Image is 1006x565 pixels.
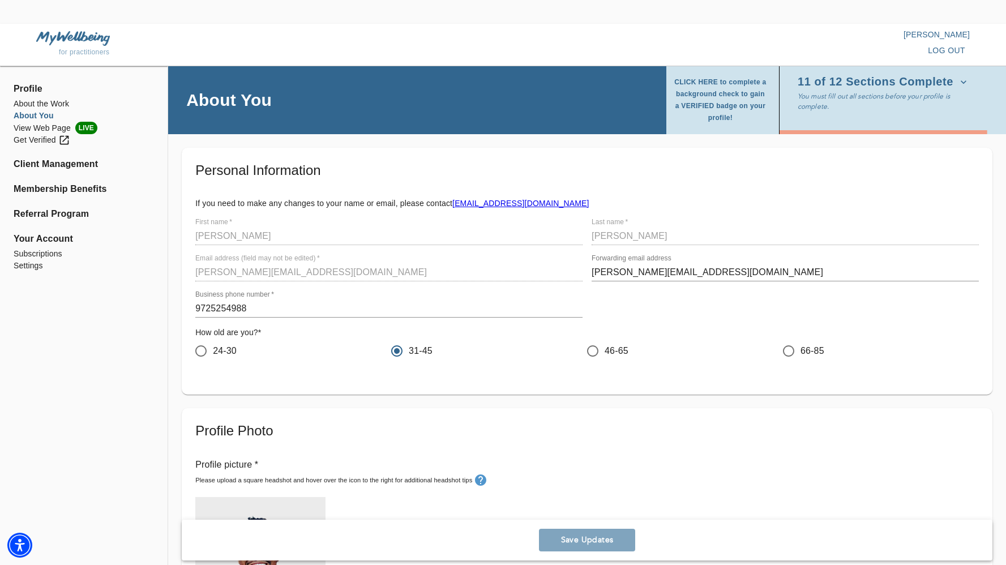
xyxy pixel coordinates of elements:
[14,157,154,171] a: Client Management
[7,533,32,558] div: Accessibility Menu
[14,122,154,134] a: View Web PageLIVE
[14,248,154,260] a: Subscriptions
[195,219,232,226] label: First name
[928,44,965,58] span: log out
[195,422,979,440] h5: Profile Photo
[14,122,154,134] li: View Web Page
[452,199,589,208] a: [EMAIL_ADDRESS][DOMAIN_NAME]
[75,122,97,134] span: LIVE
[798,73,971,91] button: 11 of 12 Sections Complete
[14,82,154,96] span: Profile
[195,327,979,339] h6: How old are you? *
[14,182,154,196] a: Membership Benefits
[409,344,433,358] span: 31-45
[14,110,154,122] a: About You
[673,76,768,124] span: CLICK HERE to complete a background check to gain a VERIFIED badge on your profile!
[36,31,110,45] img: MyWellbeing
[923,40,970,61] button: log out
[195,292,274,298] label: Business phone number
[592,219,628,226] label: Last name
[673,73,772,127] button: CLICK HERE to complete a background check to gain a VERIFIED badge on your profile!
[14,207,154,221] a: Referral Program
[798,91,974,112] p: You must fill out all sections before your profile is complete.
[14,134,70,146] div: Get Verified
[186,89,272,110] h4: About You
[14,134,154,146] a: Get Verified
[798,76,967,88] span: 11 of 12 Sections Complete
[592,255,671,262] label: Forwarding email address
[195,255,320,262] label: Email address (field may not be edited)
[472,472,489,489] button: tooltip
[195,458,979,472] p: Profile picture *
[195,477,472,483] small: Please upload a square headshot and hover over the icon to the right for additional headshot tips
[503,29,970,40] p: [PERSON_NAME]
[14,98,154,110] a: About the Work
[195,198,979,209] p: If you need to make any changes to your name or email, please contact
[213,344,237,358] span: 24-30
[195,161,979,179] h5: Personal Information
[605,344,628,358] span: 46-65
[800,344,824,358] span: 66-85
[59,48,110,56] span: for practitioners
[14,232,154,246] span: Your Account
[14,260,154,272] a: Settings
